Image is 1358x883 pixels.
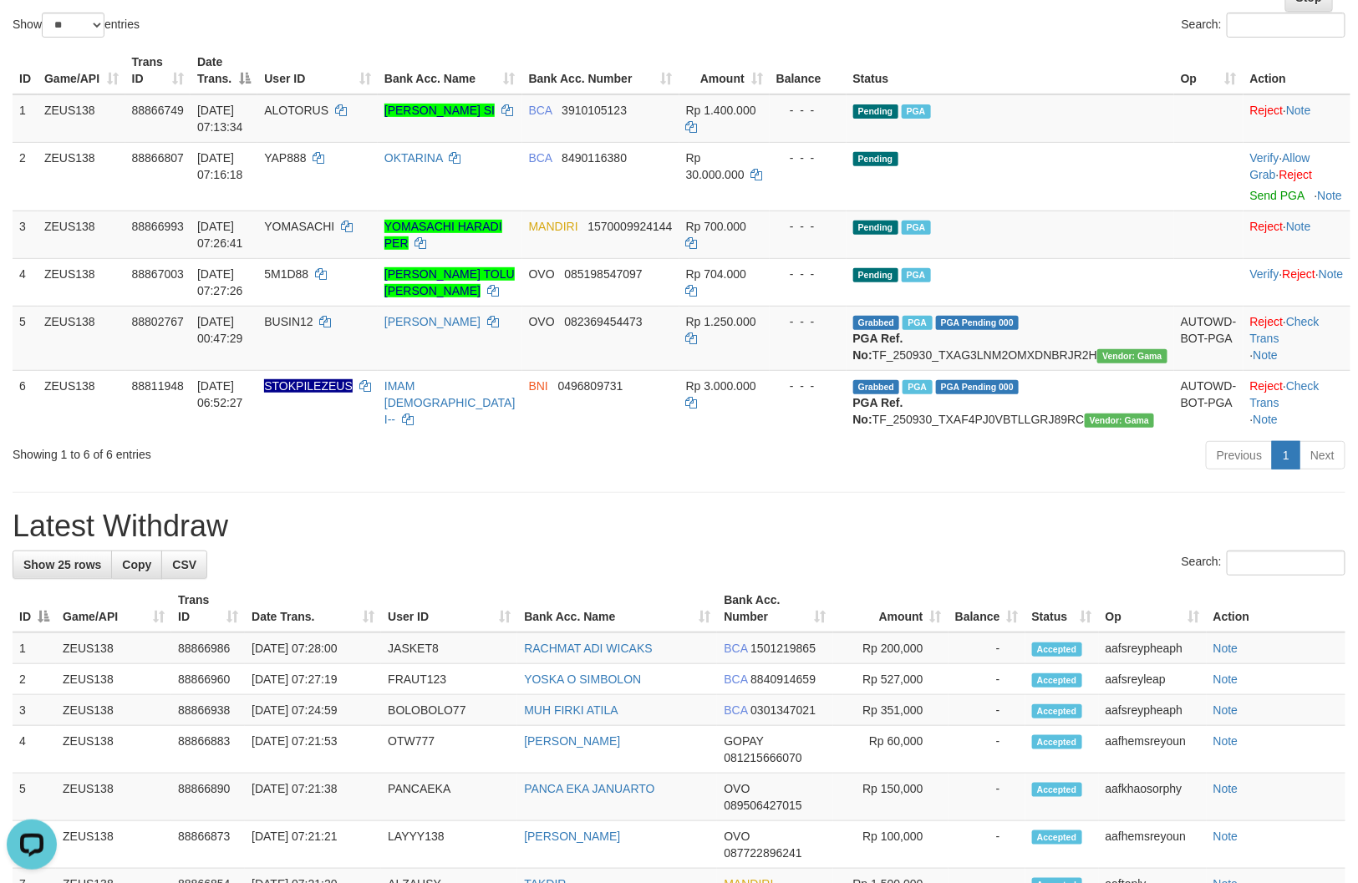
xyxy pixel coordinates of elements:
span: Accepted [1032,830,1082,845]
td: 88866890 [171,774,245,821]
a: Note [1213,830,1238,843]
td: 6 [13,370,38,434]
td: Rp 200,000 [833,632,949,664]
span: Accepted [1032,704,1082,718]
a: Note [1286,220,1311,233]
span: YOMASACHI [264,220,334,233]
th: Amount: activate to sort column ascending [679,47,770,94]
span: Pending [853,104,898,119]
td: - [949,726,1025,774]
span: Marked by aafsreyleap [902,268,931,282]
a: Note [1254,348,1279,362]
span: Show 25 rows [23,558,101,571]
a: PANCA EKA JANUARTO [524,782,654,795]
td: · · [1244,142,1350,211]
td: · · [1244,258,1350,306]
a: Reject [1250,315,1284,328]
a: Check Trans [1250,379,1320,409]
label: Search: [1182,551,1345,576]
th: Bank Acc. Name: activate to sort column ascending [517,585,717,632]
td: [DATE] 07:28:00 [245,632,381,664]
a: Note [1213,703,1238,717]
div: - - - [776,102,840,119]
td: 88866883 [171,726,245,774]
span: Copy 089506427015 to clipboard [724,799,801,812]
a: CSV [161,551,207,579]
td: · · [1244,306,1350,370]
div: - - - [776,150,840,166]
td: - [949,821,1025,869]
a: [PERSON_NAME] SI [384,104,495,117]
td: Rp 351,000 [833,695,949,726]
td: [DATE] 07:21:38 [245,774,381,821]
a: [PERSON_NAME] TOLU [PERSON_NAME] [384,267,515,297]
td: aafsreypheaph [1099,695,1207,726]
td: - [949,695,1025,726]
td: 3 [13,211,38,258]
th: Amount: activate to sort column ascending [833,585,949,632]
td: TF_250930_TXAF4PJ0VBTLLGRJ89RC [847,370,1174,434]
td: 2 [13,142,38,211]
td: AUTOWD-BOT-PGA [1174,306,1244,370]
td: ZEUS138 [56,821,171,869]
input: Search: [1227,551,1345,576]
span: Marked by aafsreyleap [903,316,932,330]
span: Copy 8840914659 to clipboard [750,672,816,686]
input: Search: [1227,13,1345,38]
td: aafhemsreyoun [1099,821,1207,869]
th: Game/API: activate to sort column ascending [56,585,171,632]
span: Grabbed [853,316,900,330]
th: ID: activate to sort column descending [13,585,56,632]
a: Note [1319,267,1344,281]
td: FRAUT123 [381,664,517,695]
span: Accepted [1032,783,1082,797]
span: OVO [724,782,750,795]
span: 88802767 [132,315,184,328]
span: Grabbed [853,380,900,394]
span: BUSIN12 [264,315,313,328]
td: 88866960 [171,664,245,695]
div: Showing 1 to 6 of 6 entries [13,439,553,463]
td: Rp 150,000 [833,774,949,821]
a: Note [1286,104,1311,117]
label: Show entries [13,13,140,38]
th: Trans ID: activate to sort column ascending [125,47,191,94]
td: ZEUS138 [38,370,125,434]
span: Pending [853,268,898,282]
span: Copy [122,558,151,571]
td: Rp 60,000 [833,726,949,774]
th: Bank Acc. Number: activate to sort column ascending [522,47,679,94]
td: ZEUS138 [38,94,125,143]
span: Accepted [1032,642,1082,657]
b: PGA Ref. No: [853,332,903,362]
td: [DATE] 07:24:59 [245,695,381,726]
span: Marked by aafsreyleap [903,380,932,394]
div: - - - [776,266,840,282]
span: Copy 1570009924144 to clipboard [587,220,672,233]
a: Copy [111,551,162,579]
span: BCA [724,672,747,686]
td: aafsreyleap [1099,664,1207,695]
span: 88866807 [132,151,184,165]
td: · · [1244,370,1350,434]
th: User ID: activate to sort column ascending [257,47,378,94]
td: ZEUS138 [56,695,171,726]
span: Rp 704.000 [686,267,746,281]
span: Rp 30.000.000 [686,151,745,181]
a: Previous [1206,441,1273,469]
span: Marked by aafsreyleap [902,104,931,119]
select: Showentries [42,13,104,38]
span: Copy 1501219865 to clipboard [750,642,816,655]
th: Game/API: activate to sort column ascending [38,47,125,94]
span: Copy 0301347021 to clipboard [750,703,816,717]
span: BCA [724,642,747,655]
td: ZEUS138 [38,211,125,258]
span: [DATE] 06:52:27 [197,379,243,409]
span: Copy 3910105123 to clipboard [562,104,627,117]
span: PGA Pending [936,316,1020,330]
th: ID [13,47,38,94]
a: Check Trans [1250,315,1320,345]
span: Copy 087722896241 to clipboard [724,846,801,860]
th: Bank Acc. Number: activate to sort column ascending [717,585,832,632]
a: YOSKA O SIMBOLON [524,672,641,686]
